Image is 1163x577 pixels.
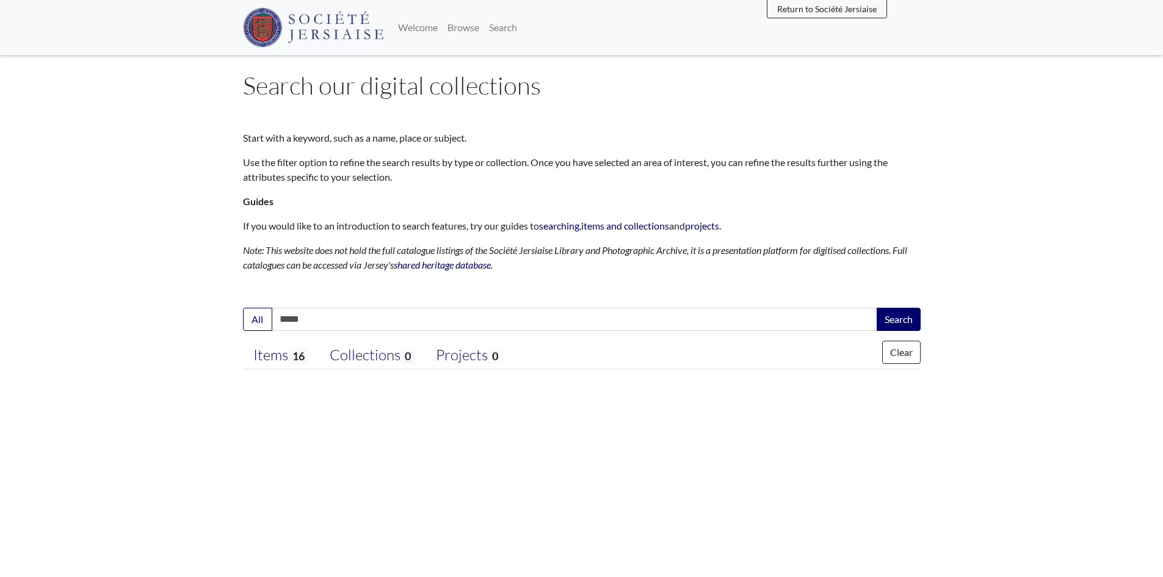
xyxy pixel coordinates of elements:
[484,15,522,40] a: Search
[272,308,878,331] input: Enter one or more search terms...
[877,308,921,331] button: Search
[243,131,921,145] p: Start with a keyword, such as a name, place or subject.
[436,346,502,365] div: Projects
[243,71,921,100] h1: Search our digital collections
[488,347,502,364] span: 0
[243,244,907,270] em: Note: This website does not hold the full catalogue listings of the Société Jersiaise Library and...
[253,346,309,365] div: Items
[243,195,274,207] strong: Guides
[400,347,415,364] span: 0
[443,15,484,40] a: Browse
[777,4,877,14] span: Return to Société Jersiaise
[394,259,491,270] a: shared heritage database
[243,308,272,331] button: All
[243,8,384,47] img: Société Jersiaise
[539,220,579,231] a: searching
[243,5,384,50] a: Société Jersiaise logo
[581,220,669,231] a: items and collections
[393,15,443,40] a: Welcome
[685,220,719,231] a: projects
[243,155,921,184] p: Use the filter option to refine the search results by type or collection. Once you have selected ...
[243,219,921,233] p: If you would like to an introduction to search features, try our guides to , and .
[288,347,309,364] span: 16
[330,346,415,365] div: Collections
[882,341,921,364] button: Clear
